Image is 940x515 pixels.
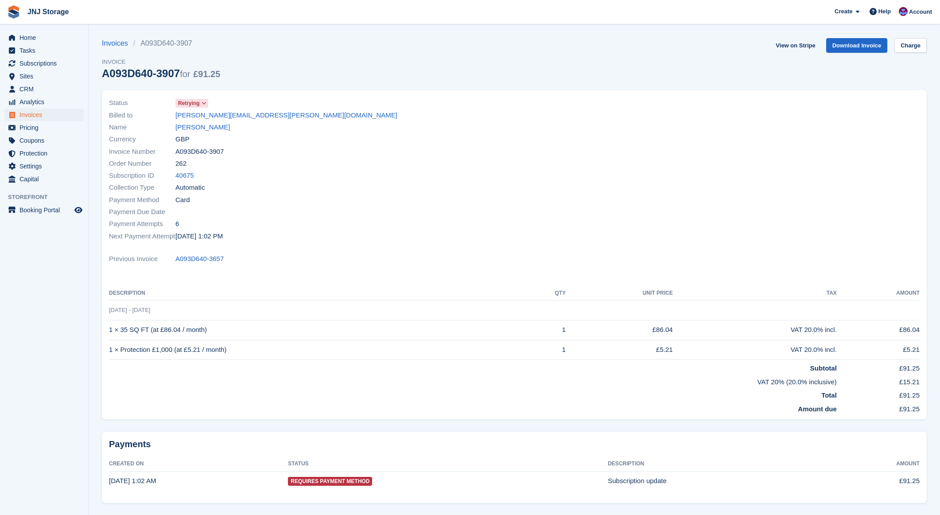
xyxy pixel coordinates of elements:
a: Download Invoice [826,38,888,53]
th: Amount [831,457,920,471]
span: Capital [19,173,73,185]
span: Invoice Number [109,147,175,157]
strong: Total [821,391,837,399]
a: menu [4,109,84,121]
span: 6 [175,219,179,229]
a: menu [4,57,84,70]
span: A093D640-3907 [175,147,224,157]
div: VAT 20.0% incl. [673,325,837,335]
a: JNJ Storage [24,4,72,19]
td: £15.21 [837,374,920,387]
td: 1 × 35 SQ FT (at £86.04 / month) [109,320,527,340]
span: Protection [19,147,73,160]
span: Booking Portal [19,204,73,216]
a: menu [4,121,84,134]
a: menu [4,134,84,147]
a: menu [4,83,84,95]
nav: breadcrumbs [102,38,220,49]
td: £91.25 [837,387,920,401]
td: 1 [527,320,566,340]
span: Currency [109,134,175,144]
td: 1 [527,340,566,360]
a: menu [4,204,84,216]
span: Sites [19,70,73,82]
a: A093D640-3657 [175,254,224,264]
td: VAT 20% (20.0% inclusive) [109,374,837,387]
span: £91.25 [193,69,220,79]
td: £91.25 [837,401,920,414]
span: Payment Method [109,195,175,205]
td: £91.25 [831,471,920,491]
td: 1 × Protection £1,000 (at £5.21 / month) [109,340,527,360]
strong: Amount due [798,405,837,413]
th: Description [109,286,527,300]
span: Analytics [19,96,73,108]
span: Coupons [19,134,73,147]
td: £91.25 [837,360,920,374]
span: Order Number [109,159,175,169]
span: GBP [175,134,190,144]
span: Retrying [178,99,200,107]
a: menu [4,44,84,57]
span: Subscriptions [19,57,73,70]
span: Status [109,98,175,108]
span: Invoice [102,58,220,66]
span: Automatic [175,183,205,193]
span: Invoices [19,109,73,121]
a: menu [4,31,84,44]
time: 2025-09-28 00:02:28 UTC [109,477,156,484]
span: 262 [175,159,186,169]
span: [DATE] - [DATE] [109,307,150,313]
img: Jonathan Scrase [899,7,908,16]
span: CRM [19,83,73,95]
a: 40675 [175,171,194,181]
span: Pricing [19,121,73,134]
th: Description [608,457,831,471]
td: £5.21 [566,340,673,360]
span: for [180,69,190,79]
span: Storefront [8,193,88,202]
span: Previous Invoice [109,254,175,264]
a: menu [4,70,84,82]
span: Payment Attempts [109,219,175,229]
a: [PERSON_NAME][EMAIL_ADDRESS][PERSON_NAME][DOMAIN_NAME] [175,110,397,121]
span: Next Payment Attempt [109,231,175,242]
th: Created On [109,457,288,471]
th: Tax [673,286,837,300]
a: Invoices [102,38,133,49]
th: Status [288,457,608,471]
span: Payment Due Date [109,207,175,217]
span: Name [109,122,175,133]
span: Settings [19,160,73,172]
a: Retrying [175,98,208,108]
time: 2025-10-08 12:02:51 UTC [175,231,223,242]
a: Charge [894,38,927,53]
td: £5.21 [837,340,920,360]
td: Subscription update [608,471,831,491]
span: Home [19,31,73,44]
div: A093D640-3907 [102,67,220,79]
a: menu [4,173,84,185]
a: menu [4,147,84,160]
a: menu [4,160,84,172]
span: Requires Payment Method [288,477,372,486]
span: Account [909,8,932,16]
h2: Payments [109,439,920,450]
th: Amount [837,286,920,300]
img: stora-icon-8386f47178a22dfd0bd8f6a31ec36ba5ce8667c1dd55bd0f319d3a0aa187defe.svg [7,5,20,19]
div: VAT 20.0% incl. [673,345,837,355]
span: Create [835,7,852,16]
span: Collection Type [109,183,175,193]
a: Preview store [73,205,84,215]
span: Help [878,7,891,16]
th: QTY [527,286,566,300]
span: Card [175,195,190,205]
a: menu [4,96,84,108]
td: £86.04 [566,320,673,340]
span: Billed to [109,110,175,121]
a: View on Stripe [772,38,819,53]
span: Subscription ID [109,171,175,181]
th: Unit Price [566,286,673,300]
span: Tasks [19,44,73,57]
td: £86.04 [837,320,920,340]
